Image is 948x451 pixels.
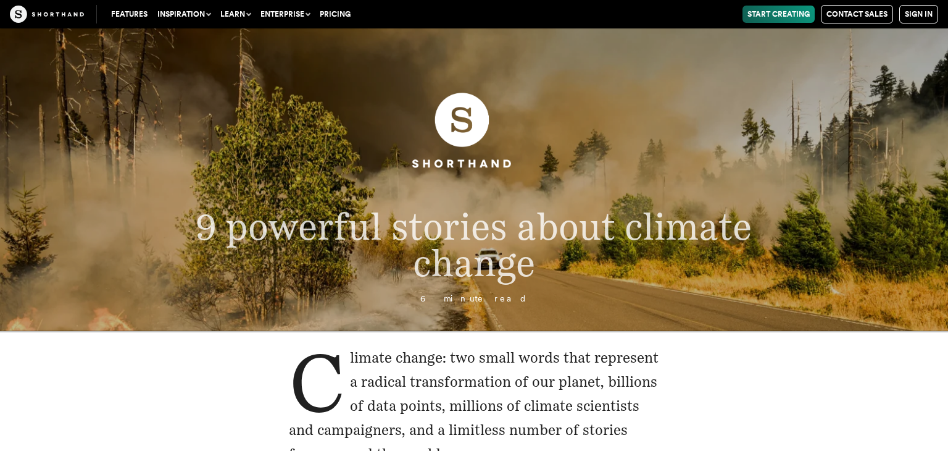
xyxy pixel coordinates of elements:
[742,6,815,23] a: Start Creating
[315,6,355,23] a: Pricing
[821,5,893,23] a: Contact Sales
[215,6,256,23] button: Learn
[10,6,84,23] img: The Craft
[899,5,938,23] a: Sign in
[196,204,752,285] span: 9 powerful stories about climate change
[106,6,152,23] a: Features
[256,6,315,23] button: Enterprise
[124,294,823,303] p: 6 minute read
[152,6,215,23] button: Inspiration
